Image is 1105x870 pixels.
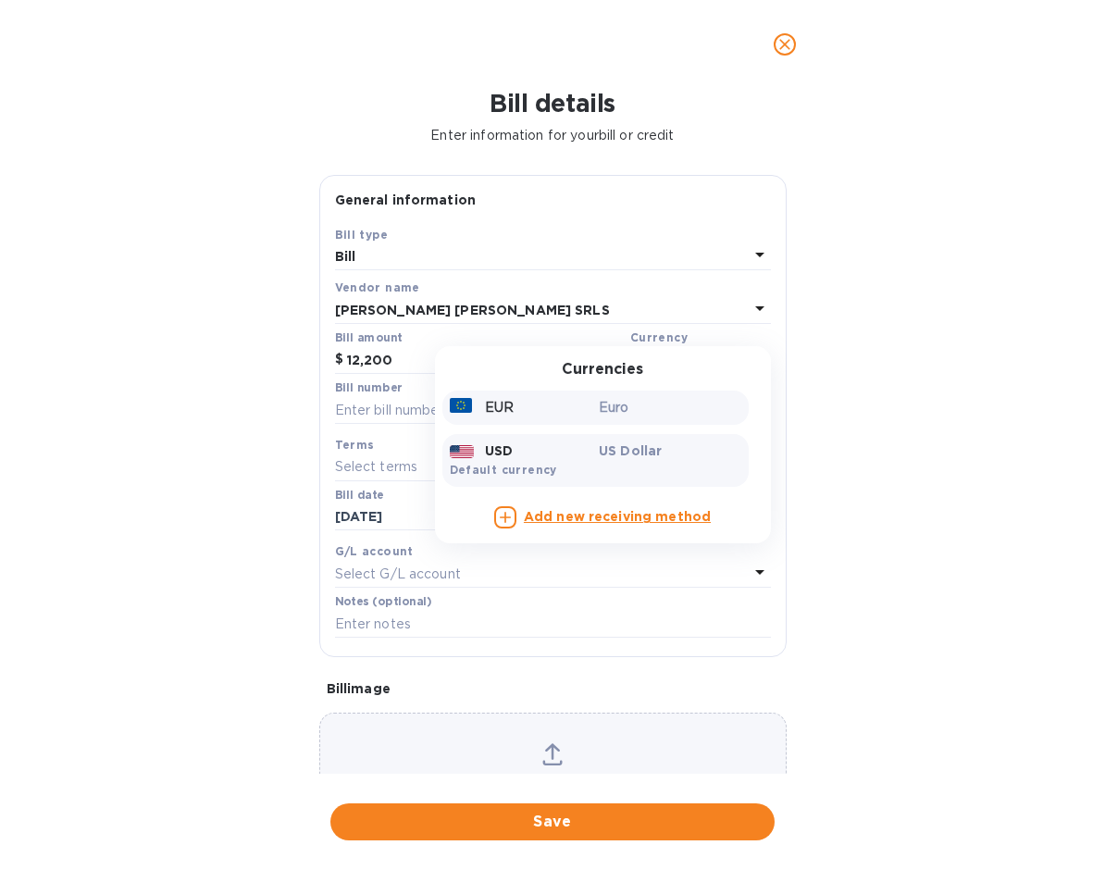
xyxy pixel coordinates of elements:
b: [PERSON_NAME] [PERSON_NAME] SRLS [335,303,610,317]
img: USD [450,445,475,458]
p: Enter information for your bill or credit [15,126,1090,145]
input: Select date [335,503,510,531]
b: Bill [335,249,356,264]
h1: Bill details [15,89,1090,118]
p: EUR [485,398,514,417]
input: $ Enter bill amount [347,346,623,374]
b: G/L account [335,544,414,558]
p: Select G/L account [335,565,461,584]
button: Save [330,803,775,840]
p: Euro [599,398,741,417]
label: Notes (optional) [335,597,432,608]
label: Bill number [335,383,402,394]
label: Bill date [335,490,384,501]
input: Enter notes [335,610,771,638]
b: Terms [335,438,375,452]
label: Bill amount [335,333,402,344]
span: Save [345,811,760,833]
div: $ [335,346,347,374]
input: Enter bill number [335,396,771,424]
b: Bill type [335,228,389,242]
b: Vendor name [335,280,420,294]
b: Currency [630,330,688,344]
b: Default currency [450,463,557,477]
p: USD [485,441,513,460]
b: General information [335,193,477,207]
b: Add new receiving method [524,509,711,524]
p: Bill image [327,679,779,698]
p: US Dollar [599,441,741,460]
h3: Currencies [562,361,643,379]
button: close [763,22,807,67]
p: Select terms [335,457,418,477]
